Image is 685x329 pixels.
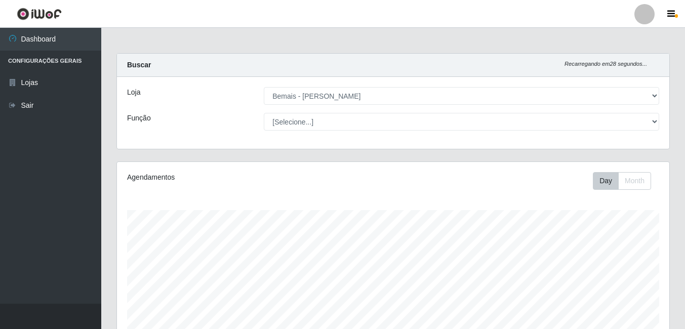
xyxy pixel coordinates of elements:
[618,172,651,190] button: Month
[127,87,140,98] label: Loja
[593,172,619,190] button: Day
[565,61,647,67] i: Recarregando em 28 segundos...
[127,172,340,183] div: Agendamentos
[127,113,151,124] label: Função
[127,61,151,69] strong: Buscar
[17,8,62,20] img: CoreUI Logo
[593,172,651,190] div: First group
[593,172,659,190] div: Toolbar with button groups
